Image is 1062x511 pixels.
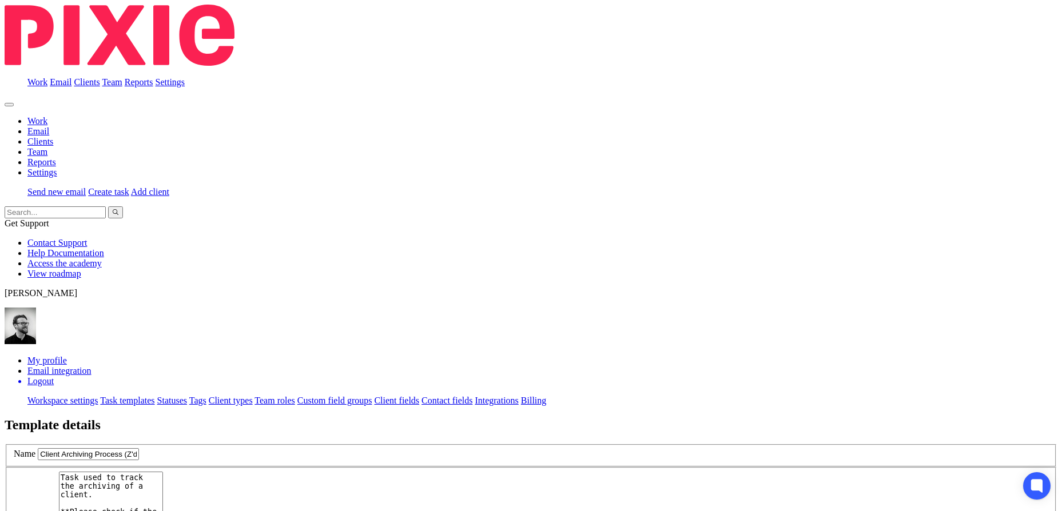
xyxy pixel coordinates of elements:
label: Name [14,449,35,458]
h2: Template details [5,417,1057,433]
a: Help Documentation [27,248,104,258]
a: Client fields [374,396,419,405]
a: Task templates [100,396,154,405]
a: Integrations [475,396,518,405]
a: Client types [209,396,253,405]
p: [PERSON_NAME] [5,288,1057,298]
span: Get Support [5,218,49,228]
a: Send new email [27,187,86,197]
a: Work [27,77,47,87]
a: Settings [156,77,185,87]
a: Contact fields [421,396,472,405]
a: Clients [27,137,53,146]
a: Reports [125,77,153,87]
a: Email [27,126,49,136]
a: Workspace settings [27,396,98,405]
a: Settings [27,167,57,177]
a: Team [102,77,122,87]
a: My profile [27,356,67,365]
a: View roadmap [27,269,81,278]
span: Logout [27,376,54,386]
a: Contact Support [27,238,87,247]
a: Logout [27,376,1057,386]
a: Tags [189,396,206,405]
a: Billing [521,396,546,405]
a: Create task [88,187,129,197]
a: Email integration [27,366,92,376]
img: Jack_2025.jpg [5,308,36,344]
button: Search [108,206,123,218]
a: Team roles [254,396,295,405]
a: Email [50,77,71,87]
a: Add client [131,187,169,197]
a: Work [27,116,47,126]
a: Access the academy [27,258,102,268]
a: Custom field groups [297,396,372,405]
img: Pixie [5,5,234,66]
input: Search [5,206,106,218]
a: Reports [27,157,56,167]
a: Clients [74,77,100,87]
a: Team [27,147,47,157]
a: Statuses [157,396,187,405]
